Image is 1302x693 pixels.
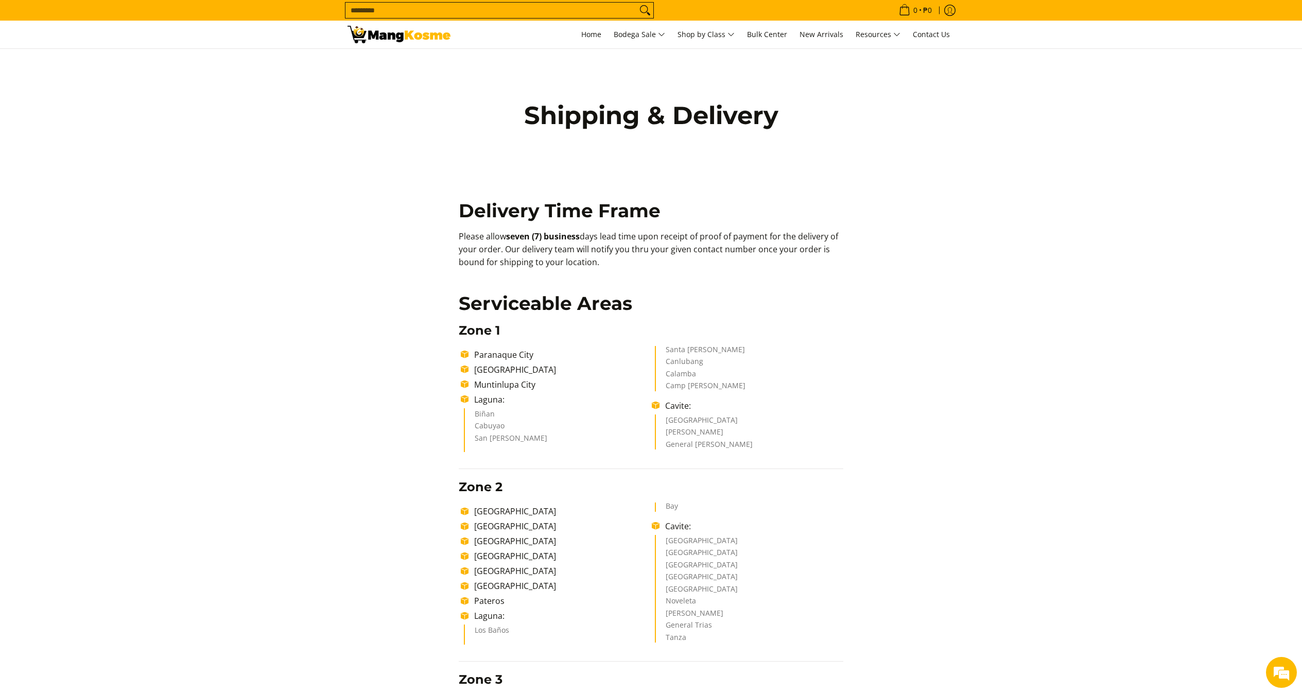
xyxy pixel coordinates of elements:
li: [GEOGRAPHIC_DATA] [469,580,652,592]
a: Resources [850,21,906,48]
li: Pateros [469,595,652,607]
h1: Shipping & Delivery [502,100,801,131]
p: Please allow days lead time upon receipt of proof of payment for the delivery of your order. Our ... [459,230,843,279]
li: Santa [PERSON_NAME] [666,346,833,358]
span: Home [581,29,601,39]
b: seven (7) business [506,231,580,242]
nav: Main Menu [461,21,955,48]
li: [GEOGRAPHIC_DATA] [469,550,652,562]
li: [GEOGRAPHIC_DATA] [666,561,833,574]
a: Bulk Center [742,21,792,48]
span: New Arrivals [800,29,843,39]
li: [GEOGRAPHIC_DATA] [469,363,652,376]
li: [GEOGRAPHIC_DATA] [666,585,833,598]
li: [GEOGRAPHIC_DATA] [469,520,652,532]
button: Search [637,3,653,18]
li: Cabuyao [475,422,642,435]
span: Shop by Class [678,28,735,41]
a: Contact Us [908,21,955,48]
span: ₱0 [922,7,933,14]
li: Bay [666,503,833,512]
li: San [PERSON_NAME] [475,435,642,447]
a: New Arrivals [794,21,848,48]
h2: Delivery Time Frame [459,199,843,222]
span: Paranaque City [474,349,533,360]
li: [PERSON_NAME] [666,610,833,622]
li: Los Baños [475,627,642,639]
span: 0 [912,7,919,14]
img: Shipping &amp; Delivery Page l Mang Kosme: Home Appliances Warehouse Sale! [348,26,450,43]
span: • [896,5,935,16]
li: [GEOGRAPHIC_DATA] [469,535,652,547]
span: Bodega Sale [614,28,665,41]
span: Bulk Center [747,29,787,39]
li: [GEOGRAPHIC_DATA] [666,549,833,561]
li: General Trias [666,621,833,634]
li: Calamba [666,370,833,383]
li: Muntinlupa City [469,378,652,391]
li: [PERSON_NAME] [666,428,833,441]
li: Cavite: [660,400,843,412]
li: Camp [PERSON_NAME] [666,382,833,391]
li: Noveleta [666,597,833,610]
li: Cavite: [660,520,843,532]
h3: Zone 2 [459,479,843,495]
li: [GEOGRAPHIC_DATA] [666,417,833,429]
li: [GEOGRAPHIC_DATA] [666,573,833,585]
li: Canlubang [666,358,833,370]
h3: Zone 1 [459,323,843,338]
span: Resources [856,28,900,41]
a: Home [576,21,606,48]
li: Biñan [475,410,642,423]
li: [GEOGRAPHIC_DATA] [666,537,833,549]
li: Laguna: [469,610,652,622]
span: Contact Us [913,29,950,39]
li: [GEOGRAPHIC_DATA] [469,505,652,517]
a: Bodega Sale [609,21,670,48]
h2: Serviceable Areas [459,292,843,315]
li: Tanza [666,634,833,643]
a: Shop by Class [672,21,740,48]
li: Laguna: [469,393,652,406]
li: General [PERSON_NAME] [666,441,833,450]
li: [GEOGRAPHIC_DATA] [469,565,652,577]
h3: Zone 3 [459,672,843,687]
